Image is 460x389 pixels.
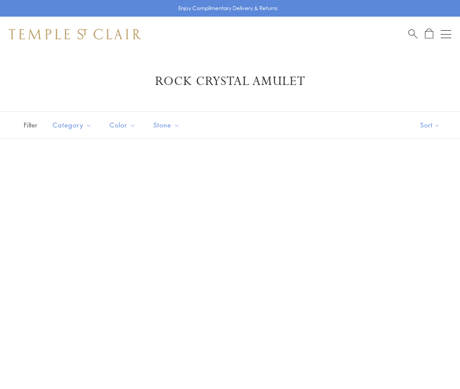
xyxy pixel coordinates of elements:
[441,29,451,39] button: Open navigation
[46,115,99,135] button: Category
[408,28,418,39] a: Search
[149,120,187,131] span: Stone
[400,112,460,138] button: Show sort by
[105,120,142,131] span: Color
[48,120,99,131] span: Category
[178,4,278,13] p: Enjoy Complimentary Delivery & Returns
[22,74,438,89] h1: Rock Crystal Amulet
[147,115,187,135] button: Stone
[9,29,141,39] img: Temple St. Clair
[103,115,142,135] button: Color
[425,28,433,39] a: Open Shopping Bag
